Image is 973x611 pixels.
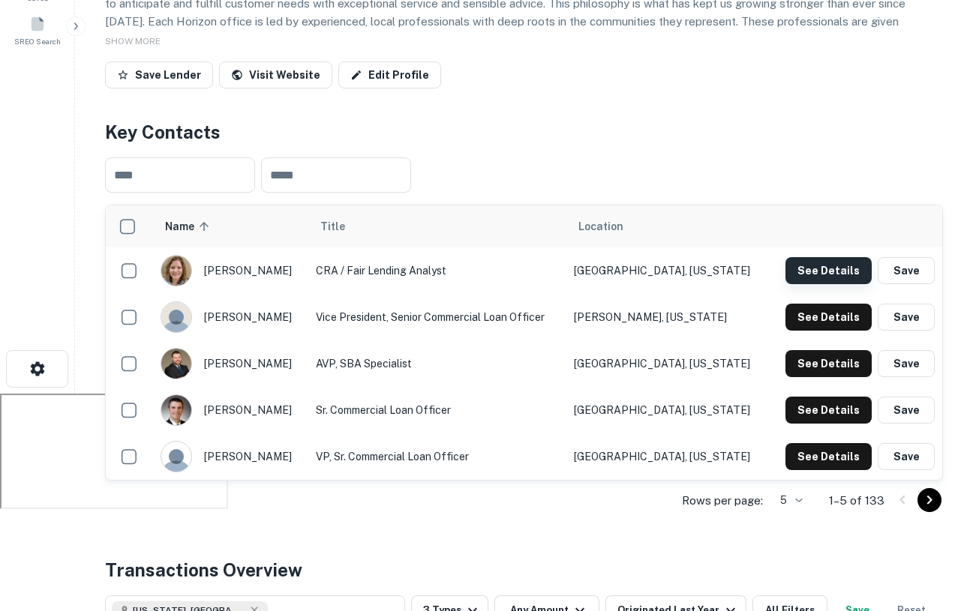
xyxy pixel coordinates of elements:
img: 9c8pery4andzj6ohjkjp54ma2 [161,442,191,472]
button: Save [878,304,935,331]
td: [PERSON_NAME], [US_STATE] [566,294,769,340]
button: See Details [785,304,872,331]
div: [PERSON_NAME] [161,301,300,333]
div: [PERSON_NAME] [161,394,300,426]
td: AVP, SBA Specialist [308,340,566,387]
button: See Details [785,397,872,424]
div: [PERSON_NAME] [161,348,300,379]
span: Title [320,217,365,235]
span: SHOW MORE [105,36,161,46]
span: SREO Search [14,35,61,47]
button: Go to next page [917,488,941,512]
th: Name [153,205,308,247]
img: 244xhbkr7g40x6bsu4gi6q4ry [161,302,191,332]
button: Save [878,443,935,470]
td: VP, Sr. Commercial Loan Officer [308,433,566,480]
button: See Details [785,257,872,284]
button: See Details [785,443,872,470]
h4: Transactions Overview [105,556,302,583]
span: Name [165,217,214,235]
div: scrollable content [106,205,942,480]
button: Save [878,350,935,377]
a: Visit Website [219,61,332,88]
div: [PERSON_NAME] [161,441,300,472]
td: CRA / Fair Lending Analyst [308,247,566,294]
button: Save Lender [105,61,213,88]
img: 1595350235911 [161,256,191,286]
iframe: Chat Widget [898,491,973,563]
h4: Key Contacts [105,118,943,145]
div: 5 [769,490,805,511]
a: SREO Search [5,10,71,50]
p: 1–5 of 133 [829,492,884,510]
span: Location [578,217,623,235]
td: [GEOGRAPHIC_DATA], [US_STATE] [566,247,769,294]
img: 1545233549738 [161,349,191,379]
th: Title [308,205,566,247]
button: Save [878,257,935,284]
button: See Details [785,350,872,377]
td: Sr. Commercial Loan Officer [308,387,566,433]
button: Save [878,397,935,424]
div: [PERSON_NAME] [161,255,300,286]
img: 1516981173110 [161,395,191,425]
a: Edit Profile [338,61,441,88]
td: [GEOGRAPHIC_DATA], [US_STATE] [566,340,769,387]
td: [GEOGRAPHIC_DATA], [US_STATE] [566,387,769,433]
td: [GEOGRAPHIC_DATA], [US_STATE] [566,433,769,480]
td: Vice President, Senior Commercial Loan Officer [308,294,566,340]
th: Location [566,205,769,247]
p: Rows per page: [682,492,763,510]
